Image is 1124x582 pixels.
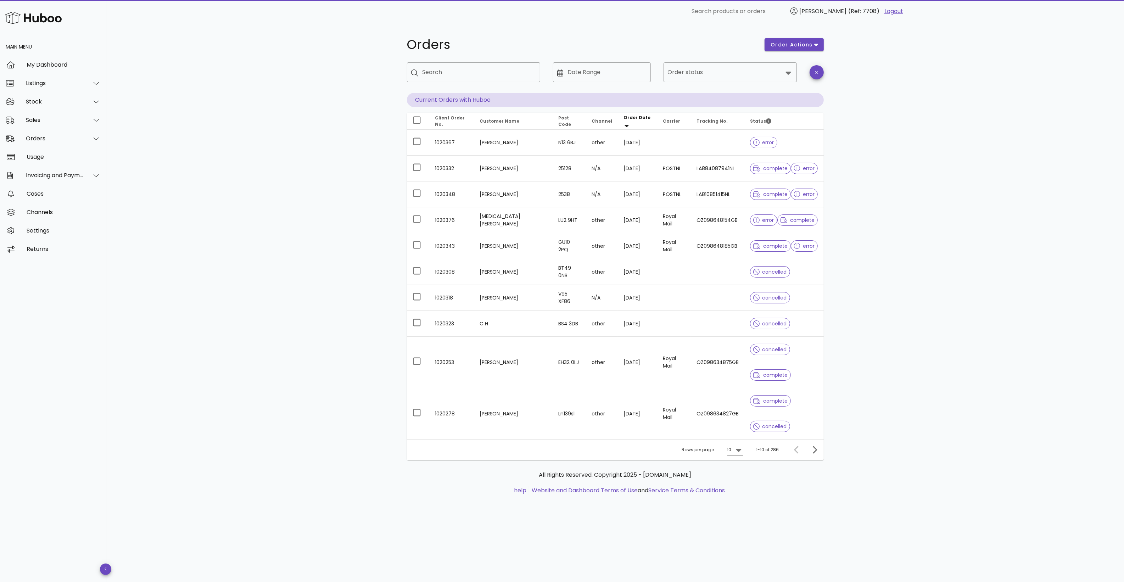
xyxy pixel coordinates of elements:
li: and [529,486,725,495]
span: complete [753,373,788,377]
td: [MEDICAL_DATA][PERSON_NAME] [474,207,553,233]
td: other [586,207,618,233]
a: Service Terms & Conditions [648,486,725,494]
td: N/A [586,156,618,181]
td: GU10 2PQ [553,233,586,259]
img: Huboo Logo [5,10,62,26]
span: cancelled [753,347,787,352]
div: Settings [27,227,101,234]
span: Status [750,118,771,124]
span: cancelled [753,269,787,274]
div: 10Rows per page: [727,444,743,455]
td: [PERSON_NAME] [474,337,553,388]
td: 2538 [553,181,586,207]
td: LA884087941NL [691,156,744,181]
span: Client Order No. [435,115,465,127]
td: N/A [586,181,618,207]
span: Carrier [663,118,680,124]
th: Order Date: Sorted descending. Activate to remove sorting. [618,113,657,130]
span: Channel [592,118,612,124]
span: complete [753,244,788,248]
td: [PERSON_NAME] [474,181,553,207]
span: order actions [770,41,813,49]
td: OZ098634875GB [691,337,744,388]
td: OZ098634827GB [691,388,744,439]
td: [DATE] [618,181,657,207]
div: Order status [664,62,797,82]
span: error [794,244,815,248]
td: OZ098648154GB [691,207,744,233]
th: Customer Name [474,113,553,130]
div: Orders [26,135,84,142]
span: (Ref: 7708) [848,7,879,15]
th: Carrier [657,113,691,130]
th: Post Code [553,113,586,130]
td: 25128 [553,156,586,181]
div: 1-10 of 286 [756,447,779,453]
td: 1020318 [430,285,474,311]
td: other [586,259,618,285]
td: [PERSON_NAME] [474,285,553,311]
td: LA810851415NL [691,181,744,207]
td: Royal Mail [657,337,691,388]
td: 1020332 [430,156,474,181]
td: [DATE] [618,156,657,181]
td: N/A [586,285,618,311]
td: 1020253 [430,337,474,388]
td: N13 6BJ [553,130,586,156]
td: Royal Mail [657,233,691,259]
td: [DATE] [618,233,657,259]
a: help [514,486,526,494]
span: Post Code [559,115,571,127]
td: other [586,311,618,337]
td: C H [474,311,553,337]
td: [PERSON_NAME] [474,130,553,156]
span: error [794,166,815,171]
td: POSTNL [657,156,691,181]
span: complete [781,218,815,223]
th: Status [744,113,823,130]
td: 1020278 [430,388,474,439]
span: cancelled [753,295,787,300]
div: Channels [27,209,101,216]
td: [DATE] [618,285,657,311]
td: other [586,337,618,388]
td: [PERSON_NAME] [474,388,553,439]
td: 1020343 [430,233,474,259]
a: Website and Dashboard Terms of Use [532,486,638,494]
div: Invoicing and Payments [26,172,84,179]
div: Rows per page: [682,440,743,460]
div: Cases [27,190,101,197]
td: 1020308 [430,259,474,285]
span: error [753,218,774,223]
td: other [586,388,618,439]
div: Usage [27,153,101,160]
td: [DATE] [618,259,657,285]
span: Tracking No. [697,118,728,124]
span: Customer Name [480,118,520,124]
div: Stock [26,98,84,105]
th: Channel [586,113,618,130]
th: Tracking No. [691,113,744,130]
td: [DATE] [618,207,657,233]
span: error [794,192,815,197]
span: Order Date [623,114,650,121]
span: [PERSON_NAME] [799,7,846,15]
td: [DATE] [618,388,657,439]
td: Royal Mail [657,207,691,233]
div: My Dashboard [27,61,101,68]
td: Royal Mail [657,388,691,439]
button: Next page [808,443,821,456]
div: Listings [26,80,84,86]
td: 1020348 [430,181,474,207]
div: Returns [27,246,101,252]
p: Current Orders with Huboo [407,93,824,107]
td: [PERSON_NAME] [474,156,553,181]
span: complete [753,192,788,197]
td: [DATE] [618,130,657,156]
td: other [586,130,618,156]
td: POSTNL [657,181,691,207]
td: V95 XF86 [553,285,586,311]
button: order actions [765,38,823,51]
td: other [586,233,618,259]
